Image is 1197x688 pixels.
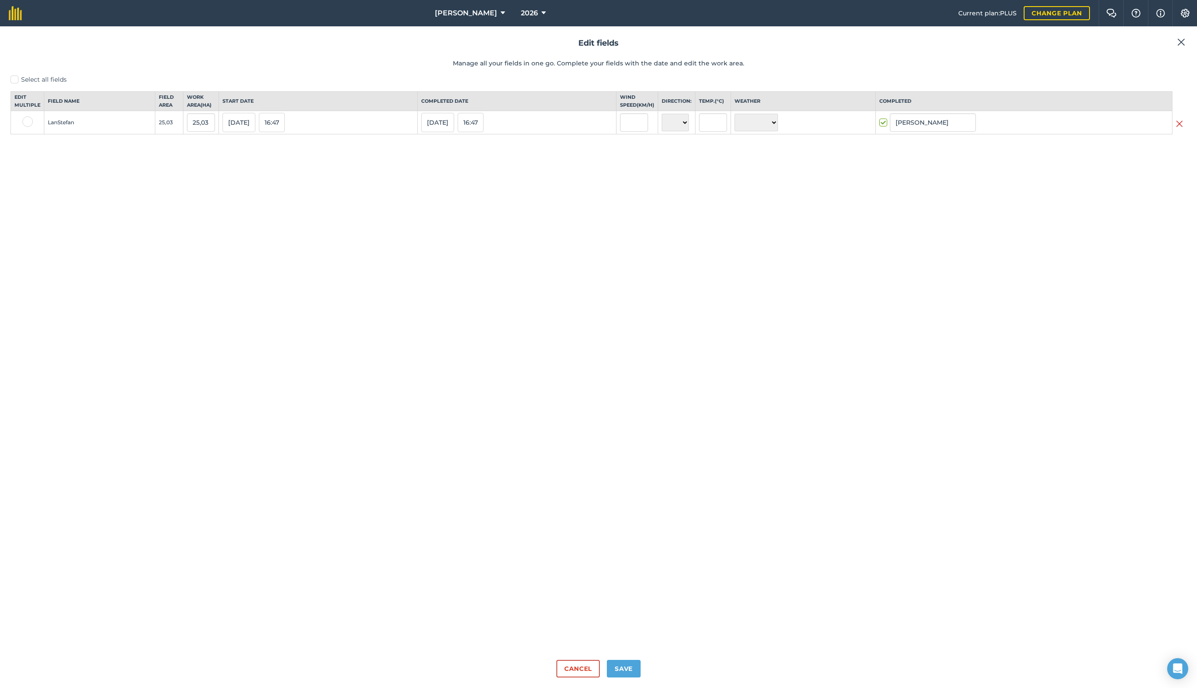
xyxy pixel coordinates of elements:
[11,75,1186,84] label: Select all fields
[219,92,418,111] th: Start date
[259,113,285,132] button: 16:47
[731,92,876,111] th: Weather
[521,8,538,18] span: 2026
[44,92,155,111] th: Field name
[9,6,22,20] img: fieldmargin Logo
[556,660,600,677] button: Cancel
[1180,9,1190,18] img: A cog icon
[695,92,731,111] th: Temp. ( ° C )
[418,92,616,111] th: Completed date
[1176,119,1183,129] img: svg+xml;base64,PHN2ZyB4bWxucz0iaHR0cDovL3d3dy53My5vcmcvMjAwMC9zdmciIHdpZHRoPSIyMiIgaGVpZ2h0PSIzMC...
[658,92,695,111] th: Direction:
[183,92,219,111] th: Work area ( Ha )
[11,37,1186,50] h2: Edit fields
[1177,37,1185,47] img: svg+xml;base64,PHN2ZyB4bWxucz0iaHR0cDovL3d3dy53My5vcmcvMjAwMC9zdmciIHdpZHRoPSIyMiIgaGVpZ2h0PSIzMC...
[458,113,484,132] button: 16:47
[616,92,658,111] th: Wind speed ( km/h )
[1167,658,1188,679] div: Open Intercom Messenger
[1106,9,1117,18] img: Two speech bubbles overlapping with the left bubble in the forefront
[876,92,1172,111] th: Completed
[11,92,44,111] th: Edit multiple
[44,111,155,134] td: LanStefan
[435,8,497,18] span: [PERSON_NAME]
[958,8,1017,18] span: Current plan : PLUS
[1131,9,1141,18] img: A question mark icon
[607,660,641,677] button: Save
[11,58,1186,68] p: Manage all your fields in one go. Complete your fields with the date and edit the work area.
[1156,8,1165,18] img: svg+xml;base64,PHN2ZyB4bWxucz0iaHR0cDovL3d3dy53My5vcmcvMjAwMC9zdmciIHdpZHRoPSIxNyIgaGVpZ2h0PSIxNy...
[155,111,183,134] td: 25,03
[1024,6,1090,20] a: Change plan
[155,92,183,111] th: Field Area
[222,113,255,132] button: [DATE]
[421,113,454,132] button: [DATE]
